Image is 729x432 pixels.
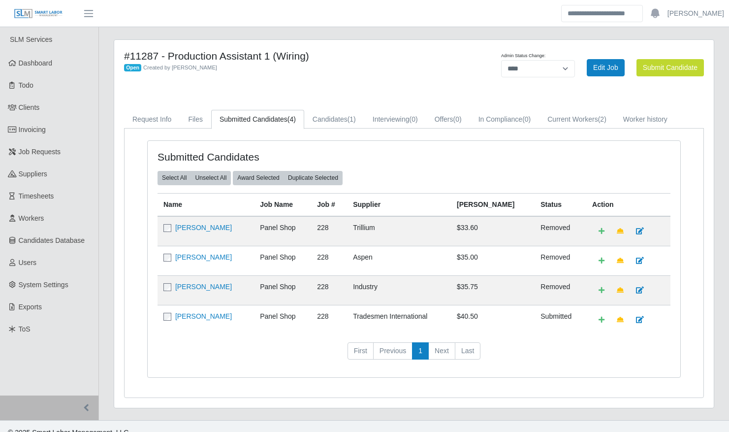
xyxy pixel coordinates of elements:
th: [PERSON_NAME] [451,193,535,216]
span: Candidates Database [19,236,85,244]
button: Select All [158,171,191,185]
img: SLM Logo [14,8,63,19]
label: Admin Status Change: [501,53,545,60]
td: removed [535,275,586,305]
nav: pagination [158,342,670,368]
a: [PERSON_NAME] [175,312,232,320]
span: (1) [348,115,356,123]
span: SLM Services [10,35,52,43]
td: 228 [311,246,347,275]
button: Award Selected [233,171,284,185]
th: Job # [311,193,347,216]
span: Clients [19,103,40,111]
td: Panel Shop [254,275,311,305]
a: Interviewing [364,110,426,129]
span: Exports [19,303,42,311]
span: ToS [19,325,31,333]
h4: #11287 - Production Assistant 1 (Wiring) [124,50,456,62]
a: Current Workers [539,110,615,129]
span: Todo [19,81,33,89]
th: Action [586,193,670,216]
span: Created by [PERSON_NAME] [143,65,217,70]
td: Panel Shop [254,216,311,246]
span: Invoicing [19,126,46,133]
td: $35.00 [451,246,535,275]
a: Offers [426,110,470,129]
a: Add Default Cost Code [592,223,611,240]
button: Unselect All [190,171,231,185]
span: Dashboard [19,59,53,67]
a: Edit Job [587,59,625,76]
a: Submitted Candidates [211,110,304,129]
div: bulk actions [233,171,343,185]
a: In Compliance [470,110,539,129]
a: [PERSON_NAME] [175,283,232,291]
a: Request Info [124,110,180,129]
td: 228 [311,275,347,305]
a: Make Team Lead [610,311,630,329]
td: Panel Shop [254,246,311,275]
span: (2) [598,115,606,123]
td: removed [535,216,586,246]
span: Timesheets [19,192,54,200]
a: Make Team Lead [610,252,630,269]
th: Name [158,193,254,216]
a: [PERSON_NAME] [175,253,232,261]
td: Aspen [347,246,451,275]
span: Job Requests [19,148,61,156]
span: Open [124,64,141,72]
td: 228 [311,216,347,246]
div: bulk actions [158,171,231,185]
a: Add Default Cost Code [592,282,611,299]
a: Make Team Lead [610,223,630,240]
span: (0) [410,115,418,123]
span: Suppliers [19,170,47,178]
a: Add Default Cost Code [592,311,611,329]
button: Submit Candidate [636,59,704,76]
th: Supplier [347,193,451,216]
h4: Submitted Candidates [158,151,363,163]
input: Search [561,5,643,22]
button: Duplicate Selected [284,171,343,185]
td: Trillium [347,216,451,246]
td: Panel Shop [254,305,311,334]
a: Files [180,110,211,129]
th: Job Name [254,193,311,216]
th: Status [535,193,586,216]
td: $35.75 [451,275,535,305]
span: System Settings [19,281,68,289]
a: Candidates [304,110,364,129]
a: Add Default Cost Code [592,252,611,269]
a: [PERSON_NAME] [667,8,724,19]
a: [PERSON_NAME] [175,224,232,232]
td: Industry [347,275,451,305]
td: removed [535,246,586,275]
span: (0) [522,115,531,123]
td: $33.60 [451,216,535,246]
span: (0) [453,115,462,123]
span: Workers [19,214,44,222]
td: $40.50 [451,305,535,334]
td: 228 [311,305,347,334]
td: Tradesmen International [347,305,451,334]
span: Users [19,259,37,266]
a: Make Team Lead [610,282,630,299]
a: 1 [412,342,429,360]
span: (4) [287,115,296,123]
a: Worker history [615,110,676,129]
td: submitted [535,305,586,334]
